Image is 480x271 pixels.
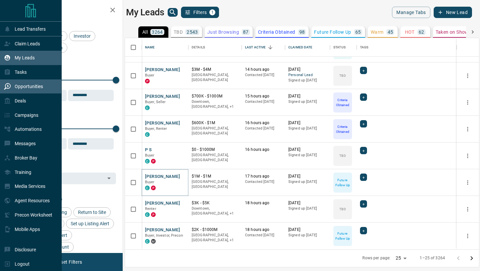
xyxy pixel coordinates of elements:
[288,78,327,83] p: Signed up [DATE]
[288,120,327,126] p: [DATE]
[288,179,327,185] p: Signed up [DATE]
[145,180,155,184] span: Buyer
[419,30,424,34] p: 62
[393,253,409,263] div: 25
[192,200,238,206] p: $3K - $5K
[168,8,178,17] button: search button
[68,221,112,226] span: Set up Listing Alert
[145,207,156,211] span: Renter
[463,151,473,161] button: more
[145,67,180,73] button: [PERSON_NAME]
[362,174,365,181] span: +
[245,99,282,104] p: Contacted [DATE]
[142,38,188,57] div: Name
[360,93,367,101] div: +
[145,147,152,153] button: P S
[192,72,238,83] p: [GEOGRAPHIC_DATA], [GEOGRAPHIC_DATA]
[192,67,238,72] p: $3M - $4M
[288,67,327,72] p: [DATE]
[360,200,367,208] div: +
[145,239,150,244] div: condos.ca
[245,227,282,233] p: 18 hours ago
[245,67,282,72] p: 14 hours ago
[243,30,249,34] p: 87
[288,200,327,206] p: [DATE]
[126,7,164,18] h1: My Leads
[245,233,282,238] p: Contacted [DATE]
[288,174,327,179] p: [DATE]
[288,38,313,57] div: Claimed Date
[258,30,295,34] p: Criteria Obtained
[151,239,156,244] div: mrloft.ca
[334,124,351,134] p: Criteria Obtained
[51,256,86,268] button: Reset Filters
[463,178,473,188] button: more
[420,255,445,261] p: 1–25 of 3264
[288,153,327,158] p: Signed up [DATE]
[362,120,365,127] span: +
[192,233,238,243] p: Toronto
[288,93,327,99] p: [DATE]
[436,30,478,34] p: Taken on Showings
[288,147,327,153] p: [DATE]
[151,186,156,190] div: property.ca
[145,200,180,207] button: [PERSON_NAME]
[187,30,198,34] p: 2543
[192,174,238,179] p: $1M - $1M
[334,231,351,241] p: Future Follow Up
[145,233,183,238] span: Buyer, Investor, Precon
[288,99,327,104] p: Signed up [DATE]
[463,231,473,241] button: more
[266,43,275,52] button: Sort
[339,207,346,212] p: TBD
[192,126,238,136] p: [GEOGRAPHIC_DATA], [GEOGRAPHIC_DATA]
[242,38,285,57] div: Last Active
[210,10,215,15] span: 1
[245,200,282,206] p: 18 hours ago
[245,93,282,99] p: 15 hours ago
[355,30,361,34] p: 65
[151,212,156,217] div: property.ca
[463,204,473,214] button: more
[463,124,473,134] button: more
[192,38,205,57] div: Details
[21,7,116,15] h2: Filters
[151,159,156,164] div: property.ca
[405,30,415,34] p: HOT
[145,126,167,131] span: Buyer, Renter
[362,201,365,207] span: +
[145,132,150,137] div: condos.ca
[339,153,346,158] p: TBD
[360,120,367,127] div: +
[145,100,166,104] span: Buyer, Seller
[192,99,238,109] p: Toronto
[192,147,238,153] p: $0 - $1000M
[192,179,238,190] p: [GEOGRAPHIC_DATA], [GEOGRAPHIC_DATA]
[145,153,155,158] span: Buyer
[145,227,180,233] button: [PERSON_NAME]
[76,210,108,215] span: Return to Site
[71,33,93,39] span: Investor
[142,30,148,34] p: All
[104,174,114,183] button: Open
[245,120,282,126] p: 16 hours ago
[360,174,367,181] div: +
[145,79,150,83] div: property.ca
[192,206,238,216] p: Toronto
[145,186,150,190] div: condos.ca
[245,126,282,131] p: Contacted [DATE]
[362,147,365,154] span: +
[145,212,150,217] div: condos.ca
[152,30,163,34] p: 3264
[145,174,180,180] button: [PERSON_NAME]
[73,207,111,217] div: Return to Site
[285,38,330,57] div: Claimed Date
[174,30,183,34] p: TBD
[207,30,239,34] p: Just Browsing
[69,31,95,41] div: Investor
[334,178,351,188] p: Future Follow Up
[314,30,351,34] p: Future Follow Up
[192,227,238,233] p: $2K - $1000M
[334,97,351,107] p: Criteria Obtained
[360,67,367,74] div: +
